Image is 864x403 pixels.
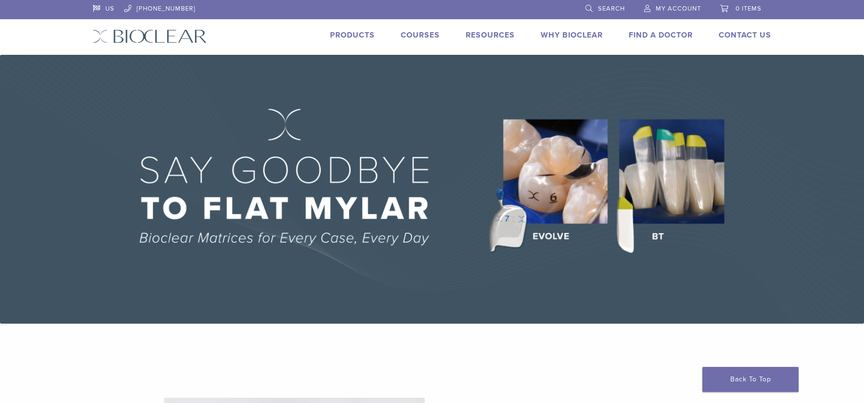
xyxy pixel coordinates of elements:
[466,30,515,40] a: Resources
[719,30,771,40] a: Contact Us
[541,30,603,40] a: Why Bioclear
[629,30,693,40] a: Find A Doctor
[598,5,625,13] span: Search
[330,30,375,40] a: Products
[736,5,762,13] span: 0 items
[401,30,440,40] a: Courses
[656,5,701,13] span: My Account
[93,29,207,43] img: Bioclear
[702,367,799,392] a: Back To Top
